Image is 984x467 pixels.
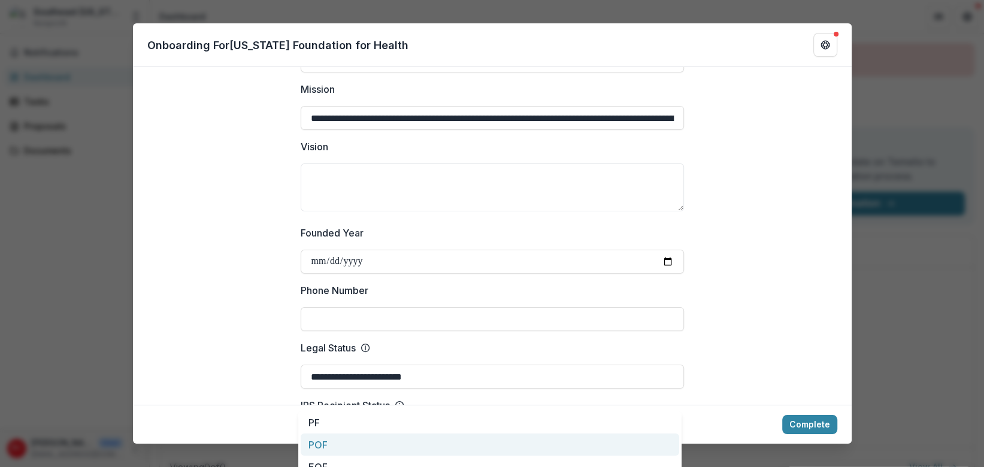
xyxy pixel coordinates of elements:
[301,411,679,433] div: PF
[301,226,364,240] p: Founded Year
[782,415,837,434] button: Complete
[301,341,356,355] p: Legal Status
[301,433,679,456] div: POF
[301,283,368,298] p: Phone Number
[147,37,408,53] p: Onboarding For [US_STATE] Foundation for Health
[813,33,837,57] button: Get Help
[301,398,390,413] p: IRS Recipient Status
[301,82,335,96] p: Mission
[301,140,328,154] p: Vision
